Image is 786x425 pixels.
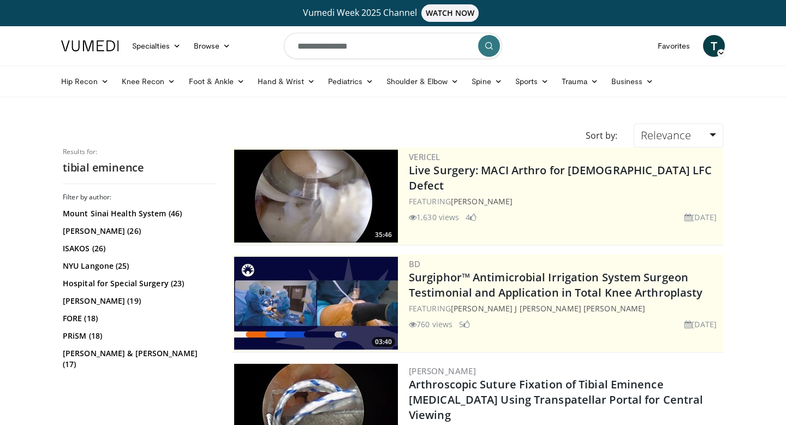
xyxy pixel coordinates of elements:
a: Pediatrics [321,70,380,92]
a: T [703,35,725,57]
a: Hospital for Special Surgery (23) [63,278,213,289]
a: Vericel [409,151,440,162]
a: 03:40 [234,257,398,350]
li: [DATE] [684,318,717,330]
a: [PERSON_NAME] (26) [63,226,213,237]
a: [PERSON_NAME] [409,365,476,376]
div: Sort by: [577,123,626,147]
a: Specialties [126,35,187,57]
input: Search topics, interventions [284,33,502,59]
li: 4 [466,211,477,223]
div: FEATURING [409,196,721,207]
a: Hip Recon [55,70,115,92]
a: [PERSON_NAME] [451,196,513,206]
a: Live Surgery: MACI Arthro for [DEMOGRAPHIC_DATA] LFC Defect [409,163,712,193]
a: ISAKOS (26) [63,243,213,254]
h3: Filter by author: [63,193,216,202]
a: BD [409,258,421,269]
a: Relevance [634,123,723,147]
a: Shoulder & Elbow [380,70,465,92]
a: Business [605,70,660,92]
a: NYU Langone (25) [63,261,213,271]
span: WATCH NOW [421,4,479,22]
a: Sports [509,70,556,92]
img: 70422da6-974a-44ac-bf9d-78c82a89d891.300x170_q85_crop-smart_upscale.jpg [234,257,398,350]
a: PRiSM (18) [63,330,213,341]
span: Relevance [641,128,691,143]
a: [PERSON_NAME] & [PERSON_NAME] (17) [63,348,213,370]
h2: tibial eminence [63,161,216,175]
a: Browse [187,35,237,57]
a: Hand & Wrist [251,70,321,92]
a: Foot & Ankle [182,70,252,92]
a: Favorites [651,35,696,57]
p: Results for: [63,147,216,156]
li: [DATE] [684,211,717,223]
a: Vumedi Week 2025 ChannelWATCH NOW [63,4,723,22]
a: [PERSON_NAME] (19) [63,296,213,306]
a: Trauma [555,70,605,92]
li: 1,630 views [409,211,459,223]
a: Knee Recon [115,70,182,92]
span: 03:40 [372,337,395,347]
a: Mount Sinai Health System (46) [63,208,213,219]
a: Spine [465,70,508,92]
a: Surgiphor™ Antimicrobial Irrigation System Surgeon Testimonial and Application in Total Knee Arth... [409,270,702,300]
a: Arthroscopic Suture Fixation of Tibial Eminence [MEDICAL_DATA] Using Transpatellar Portal for Cen... [409,377,703,422]
li: 760 views [409,318,452,330]
img: VuMedi Logo [61,40,119,51]
a: 35:46 [234,150,398,243]
span: 35:46 [372,230,395,240]
li: 5 [459,318,470,330]
div: FEATURING [409,303,721,314]
img: eb023345-1e2d-4374-a840-ddbc99f8c97c.300x170_q85_crop-smart_upscale.jpg [234,150,398,243]
a: FORE (18) [63,313,213,324]
a: [PERSON_NAME] J [PERSON_NAME] [PERSON_NAME] [451,303,645,314]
